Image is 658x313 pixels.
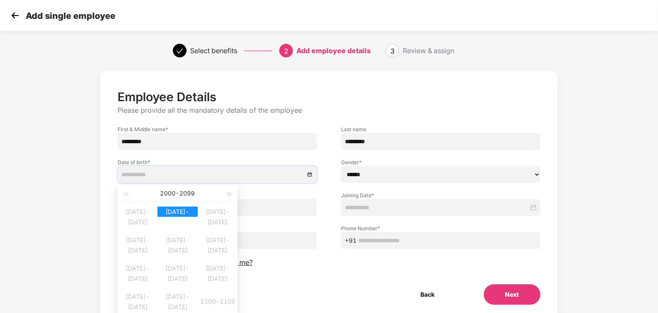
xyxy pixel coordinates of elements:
label: Gender [341,159,540,166]
label: Joining Date [341,192,540,199]
p: Please provide all the mandatory details of the employee [118,106,540,115]
p: Employee Details [118,90,540,104]
p: Add single employee [26,11,115,21]
div: Select benefits [190,44,237,57]
label: First & Middle name [118,126,317,133]
img: svg+xml;base64,PHN2ZyB4bWxucz0iaHR0cDovL3d3dy53My5vcmcvMjAwMC9zdmciIHdpZHRoPSIzMCIgaGVpZ2h0PSIzMC... [9,9,21,22]
span: 2 [284,47,288,55]
span: +91 [345,236,356,245]
button: Next [484,284,540,305]
label: Date of birth [118,159,317,166]
button: Back [399,284,456,305]
div: [DATE]-[DATE] [118,207,157,217]
div: 2000 - 2099 [130,185,224,202]
span: 3 [390,47,395,55]
label: Last name [341,126,540,133]
div: Add employee details [296,44,371,57]
div: Review & assign [403,44,454,57]
span: check [176,48,183,54]
label: Phone Number [341,225,540,232]
div: [DATE]-[DATE] [157,207,197,217]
